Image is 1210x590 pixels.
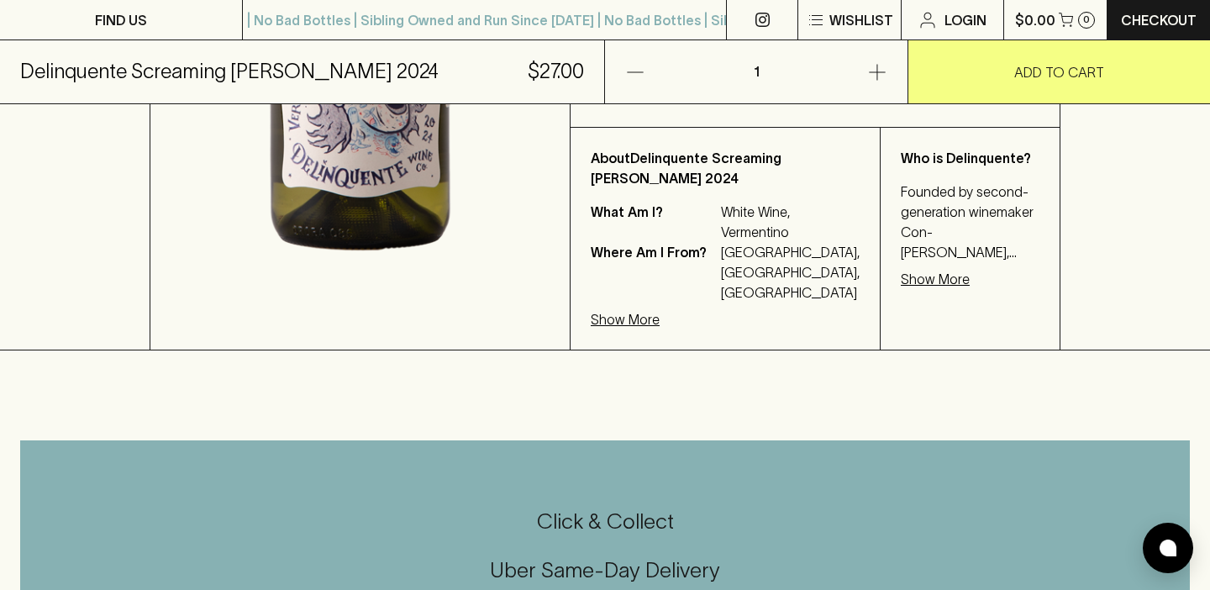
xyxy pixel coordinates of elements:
p: FIND US [95,10,147,30]
h5: $27.00 [528,58,584,85]
p: ADD TO CART [1014,62,1104,82]
img: bubble-icon [1160,540,1176,556]
p: 0 [1083,15,1090,24]
p: $0.00 [1015,10,1055,30]
p: Where Am I From? [591,242,717,303]
h5: Uber Same-Day Delivery [20,556,1190,584]
p: What Am I? [591,202,717,242]
p: 1 [736,40,776,103]
b: Who is Delinquente? [901,150,1031,166]
h5: Delinquente Screaming [PERSON_NAME] 2024 [20,58,439,85]
p: Wishlist [829,10,893,30]
p: White Wine, Vermentino [721,202,860,242]
p: Show More [591,309,660,329]
p: Checkout [1121,10,1197,30]
h5: Click & Collect [20,508,1190,535]
p: [GEOGRAPHIC_DATA], [GEOGRAPHIC_DATA], [GEOGRAPHIC_DATA] [721,242,860,303]
p: Show More [901,269,970,289]
p: Login [944,10,986,30]
button: ADD TO CART [908,40,1210,103]
p: About Delinquente Screaming [PERSON_NAME] 2024 [591,148,860,188]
